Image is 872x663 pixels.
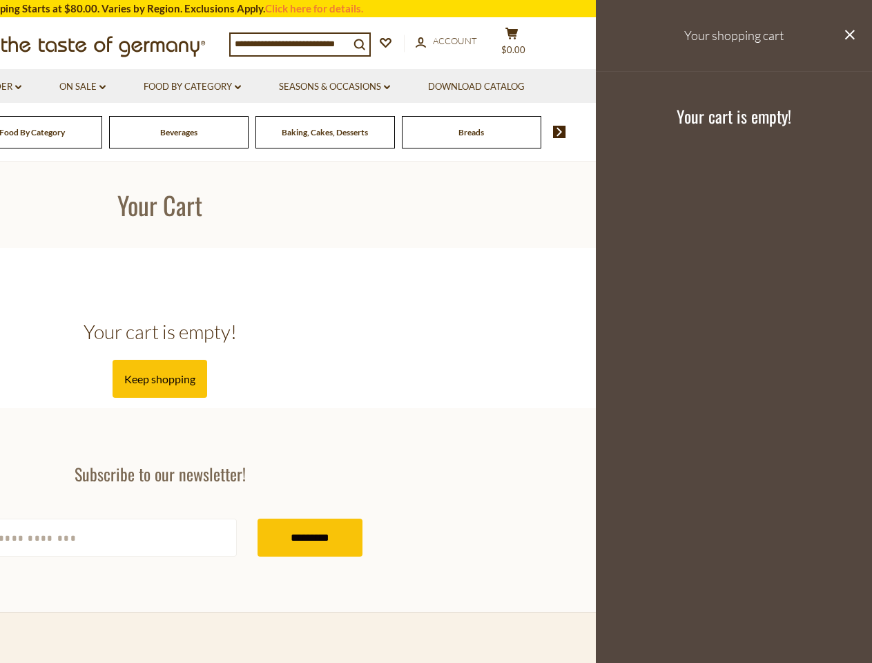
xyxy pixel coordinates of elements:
a: Seasons & Occasions [279,79,390,95]
a: On Sale [59,79,106,95]
a: Download Catalog [428,79,525,95]
button: $0.00 [492,27,533,61]
a: Click here for details. [265,2,363,15]
a: Beverages [160,127,197,137]
a: Breads [458,127,484,137]
span: Account [433,35,477,46]
span: $0.00 [501,44,525,55]
a: Food By Category [144,79,241,95]
a: Keep shopping [113,360,207,398]
h3: Your cart is empty! [613,106,855,126]
a: Account [416,34,477,49]
img: next arrow [553,126,566,138]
